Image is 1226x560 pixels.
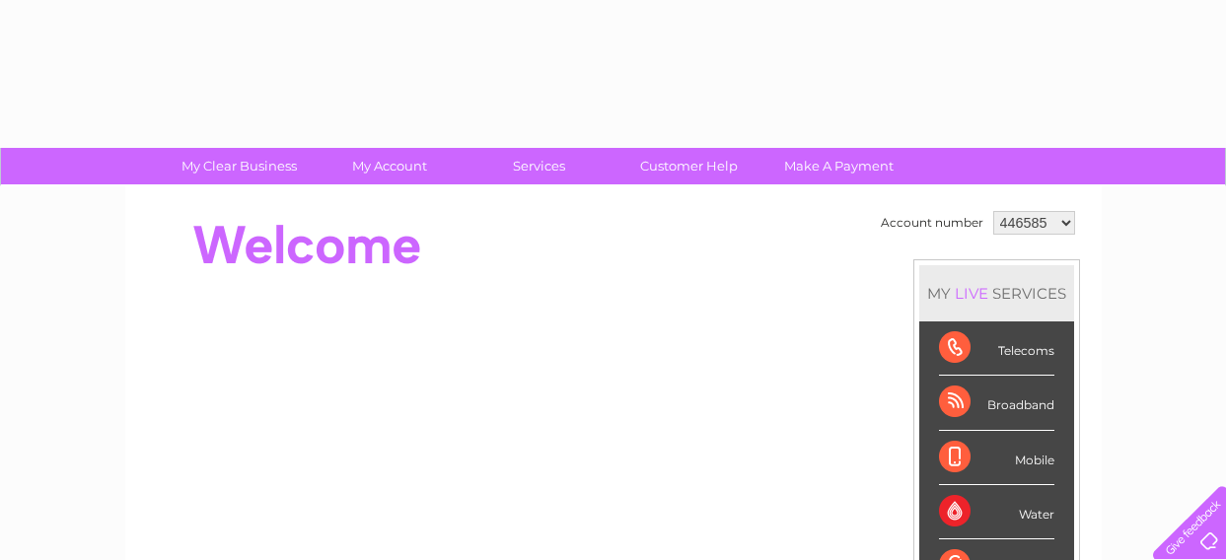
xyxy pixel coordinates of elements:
[939,321,1054,376] div: Telecoms
[919,265,1074,321] div: MY SERVICES
[939,376,1054,430] div: Broadband
[876,206,988,240] td: Account number
[608,148,770,184] a: Customer Help
[939,431,1054,485] div: Mobile
[458,148,620,184] a: Services
[939,485,1054,539] div: Water
[757,148,920,184] a: Make A Payment
[951,284,992,303] div: LIVE
[158,148,321,184] a: My Clear Business
[308,148,470,184] a: My Account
